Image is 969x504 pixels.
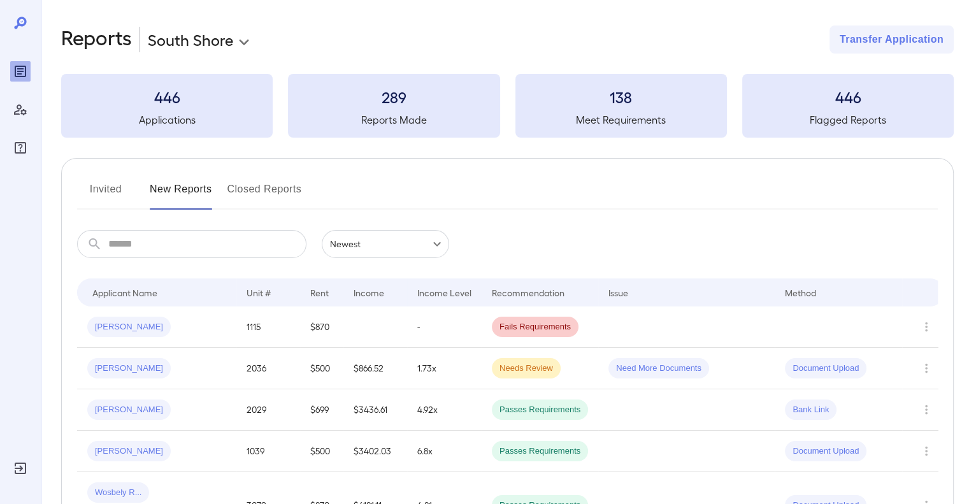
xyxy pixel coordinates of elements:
div: FAQ [10,138,31,158]
button: Row Actions [916,400,937,420]
div: Issue [608,285,629,300]
span: [PERSON_NAME] [87,363,171,375]
div: Method [785,285,816,300]
div: Unit # [247,285,271,300]
td: $3402.03 [343,431,407,472]
button: Invited [77,179,134,210]
td: 2036 [236,348,300,389]
span: [PERSON_NAME] [87,321,171,333]
td: 1039 [236,431,300,472]
div: Newest [322,230,449,258]
h5: Flagged Reports [742,112,954,127]
div: Recommendation [492,285,564,300]
td: $500 [300,431,343,472]
button: Row Actions [916,317,937,337]
h3: 289 [288,87,499,107]
div: Reports [10,61,31,82]
td: $866.52 [343,348,407,389]
button: Closed Reports [227,179,302,210]
td: 2029 [236,389,300,431]
span: Need More Documents [608,363,709,375]
td: $699 [300,389,343,431]
span: Document Upload [785,363,866,375]
h2: Reports [61,25,132,54]
div: Manage Users [10,99,31,120]
span: Fails Requirements [492,321,578,333]
summary: 446Applications289Reports Made138Meet Requirements446Flagged Reports [61,74,954,138]
div: Applicant Name [92,285,157,300]
span: Bank Link [785,404,836,416]
span: Passes Requirements [492,445,588,457]
h5: Meet Requirements [515,112,727,127]
span: Passes Requirements [492,404,588,416]
td: 1.73x [407,348,482,389]
span: Document Upload [785,445,866,457]
h3: 138 [515,87,727,107]
td: $870 [300,306,343,348]
h5: Applications [61,112,273,127]
td: 1115 [236,306,300,348]
button: New Reports [150,179,212,210]
div: Income [354,285,384,300]
td: $500 [300,348,343,389]
button: Row Actions [916,358,937,378]
p: South Shore [148,29,233,50]
div: Income Level [417,285,471,300]
div: Rent [310,285,331,300]
td: - [407,306,482,348]
span: [PERSON_NAME] [87,445,171,457]
span: Needs Review [492,363,561,375]
button: Transfer Application [829,25,954,54]
h3: 446 [742,87,954,107]
td: 4.92x [407,389,482,431]
span: Wosbely R... [87,487,149,499]
button: Row Actions [916,441,937,461]
h3: 446 [61,87,273,107]
td: 6.8x [407,431,482,472]
span: [PERSON_NAME] [87,404,171,416]
h5: Reports Made [288,112,499,127]
div: Log Out [10,458,31,479]
td: $3436.61 [343,389,407,431]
